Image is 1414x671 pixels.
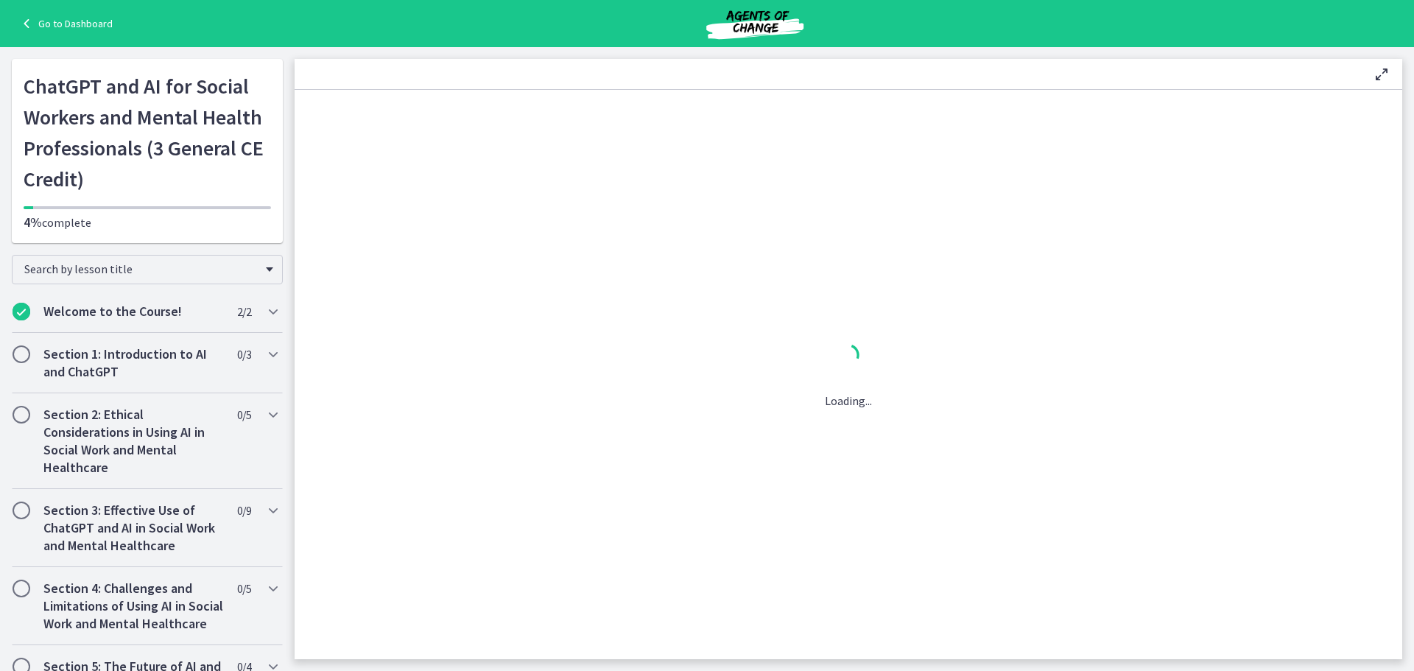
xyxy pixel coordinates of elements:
[43,580,223,633] h2: Section 4: Challenges and Limitations of Using AI in Social Work and Mental Healthcare
[24,214,271,231] p: complete
[12,255,283,284] div: Search by lesson title
[237,345,251,363] span: 0 / 3
[43,303,223,320] h2: Welcome to the Course!
[237,502,251,519] span: 0 / 9
[43,345,223,381] h2: Section 1: Introduction to AI and ChatGPT
[825,392,872,410] p: Loading...
[24,71,271,194] h1: ChatGPT and AI for Social Workers and Mental Health Professionals (3 General CE Credit)
[18,15,113,32] a: Go to Dashboard
[825,340,872,374] div: 1
[237,580,251,597] span: 0 / 5
[43,502,223,555] h2: Section 3: Effective Use of ChatGPT and AI in Social Work and Mental Healthcare
[24,261,258,276] span: Search by lesson title
[666,6,843,41] img: Agents of Change
[237,406,251,424] span: 0 / 5
[43,406,223,477] h2: Section 2: Ethical Considerations in Using AI in Social Work and Mental Healthcare
[237,303,251,320] span: 2 / 2
[13,303,30,320] i: Completed
[24,214,42,231] span: 4%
